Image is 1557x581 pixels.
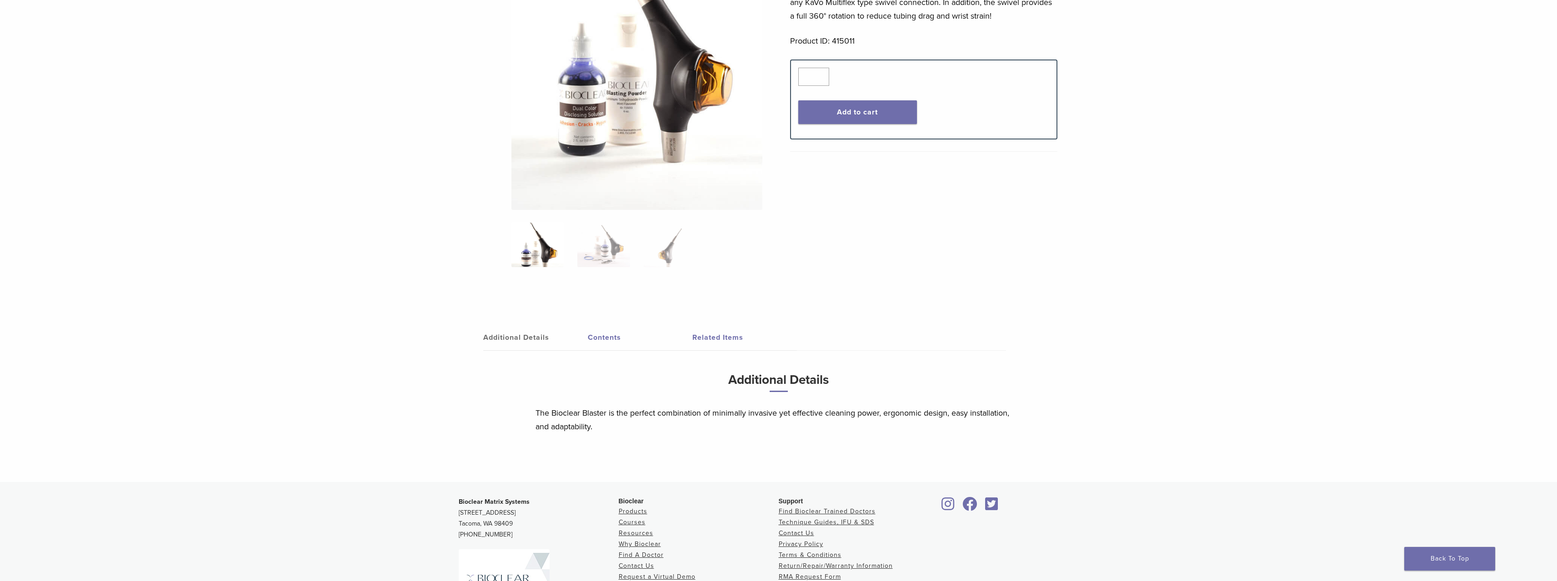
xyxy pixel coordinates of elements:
a: Contact Us [619,562,654,570]
a: Privacy Policy [779,540,823,548]
a: RMA Request Form [779,573,841,581]
a: Request a Virtual Demo [619,573,696,581]
a: Contact Us [779,529,814,537]
p: The Bioclear Blaster is the perfect combination of minimally invasive yet effective cleaning powe... [536,406,1022,433]
span: Bioclear [619,497,644,505]
a: Resources [619,529,653,537]
a: Technique Guides, IFU & SDS [779,518,874,526]
a: Find A Doctor [619,551,664,559]
img: Bioclear-Blaster-Kit-Simplified-1-e1548850725122-324x324.jpg [511,222,564,267]
p: [STREET_ADDRESS] Tacoma, WA 98409 [PHONE_NUMBER] [459,497,619,540]
a: Find Bioclear Trained Doctors [779,507,876,515]
p: Product ID: 415011 [790,34,1057,48]
img: Blaster Kit - Image 3 [644,222,696,267]
a: Bioclear [960,502,981,511]
img: Blaster Kit - Image 2 [577,222,630,267]
a: Related Items [692,325,797,350]
a: Additional Details [483,325,588,350]
a: Back To Top [1404,547,1495,571]
a: Products [619,507,647,515]
a: Contents [588,325,692,350]
a: Return/Repair/Warranty Information [779,562,893,570]
span: Support [779,497,803,505]
a: Bioclear [982,502,1001,511]
a: Terms & Conditions [779,551,841,559]
button: Add to cart [798,100,917,124]
a: Why Bioclear [619,540,661,548]
a: Bioclear [939,502,958,511]
a: Courses [619,518,646,526]
h3: Additional Details [536,369,1022,399]
strong: Bioclear Matrix Systems [459,498,530,506]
